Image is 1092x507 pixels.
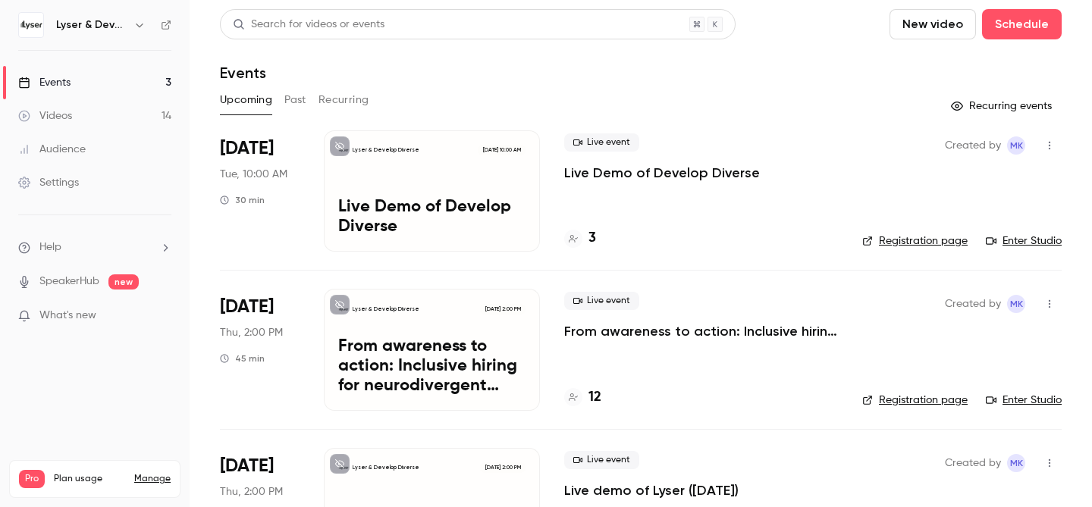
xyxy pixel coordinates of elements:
span: [DATE] 2:00 PM [480,304,525,315]
button: New video [890,9,976,39]
a: Enter Studio [986,233,1062,249]
a: From awareness to action: Inclusive hiring for neurodivergent talentLyser & Develop Diverse[DATE]... [324,289,540,410]
span: [DATE] 10:00 AM [478,145,525,155]
span: [DATE] [220,454,274,478]
span: MK [1010,295,1023,313]
span: [DATE] [220,295,274,319]
span: MK [1010,454,1023,472]
div: 30 min [220,194,265,206]
span: Pro [19,470,45,488]
span: Matilde Kjerulff [1007,295,1025,313]
div: Settings [18,175,79,190]
div: Videos [18,108,72,124]
h4: 3 [588,228,596,249]
div: Events [18,75,71,90]
button: Recurring events [944,94,1062,118]
li: help-dropdown-opener [18,239,171,255]
span: Created by [945,136,1001,155]
span: Thu, 2:00 PM [220,484,283,499]
div: Search for videos or events [233,17,384,33]
a: SpeakerHub [39,274,99,289]
button: Past [284,88,306,112]
p: Lyser & Develop Diverse [353,146,419,154]
a: Enter Studio [986,393,1062,408]
span: Matilde Kjerulff [1007,454,1025,472]
button: Recurring [318,88,369,112]
div: 45 min [220,352,265,365]
span: [DATE] 2:00 PM [480,462,525,473]
a: Registration page [862,393,968,408]
a: Live Demo of Develop DiverseLyser & Develop Diverse[DATE] 10:00 AMLive Demo of Develop Diverse [324,130,540,252]
span: Created by [945,454,1001,472]
p: From awareness to action: Inclusive hiring for neurodivergent talent [338,337,526,396]
span: [DATE] [220,136,274,161]
div: Oct 7 Tue, 10:00 AM (Europe/Copenhagen) [220,130,300,252]
button: Upcoming [220,88,272,112]
h6: Lyser & Develop Diverse [56,17,127,33]
div: Audience [18,142,86,157]
a: Registration page [862,233,968,249]
span: Live event [564,451,639,469]
span: Tue, 10:00 AM [220,167,287,182]
span: Live event [564,292,639,310]
img: Lyser & Develop Diverse [19,13,43,37]
p: Live Demo of Develop Diverse [338,198,526,237]
span: Matilde Kjerulff [1007,136,1025,155]
a: 3 [564,228,596,249]
a: 12 [564,387,601,408]
div: Oct 23 Thu, 2:00 PM (Europe/Copenhagen) [220,289,300,410]
iframe: Noticeable Trigger [153,309,171,323]
h1: Events [220,64,266,82]
a: Manage [134,473,171,485]
span: Created by [945,295,1001,313]
a: Live demo of Lyser ([DATE]) [564,481,739,499]
a: Live Demo of Develop Diverse [564,164,760,182]
span: MK [1010,136,1023,155]
h4: 12 [588,387,601,408]
span: Help [39,239,61,255]
span: new [108,274,139,289]
span: Live event [564,133,639,152]
button: Schedule [982,9,1062,39]
a: From awareness to action: Inclusive hiring for neurodivergent talent [564,322,838,340]
p: Lyser & Develop Diverse [353,305,419,313]
span: Plan usage [54,473,125,485]
p: Lyser & Develop Diverse [353,464,419,471]
span: What's new [39,308,96,324]
span: Thu, 2:00 PM [220,325,283,340]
